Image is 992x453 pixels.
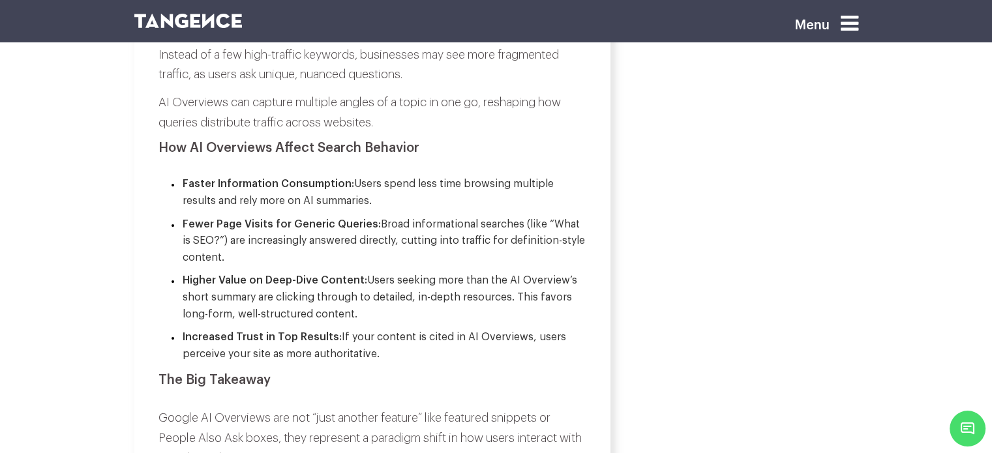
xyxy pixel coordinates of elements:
span: Chat Widget [950,411,985,446]
li: If your content is cited in AI Overviews, users perceive your site as more authoritative. [171,329,586,362]
h3: The Big Takeaway [158,373,586,387]
img: logo SVG [134,14,243,28]
li: Broad informational searches (like “What is SEO?”) are increasingly answered directly, cutting in... [171,216,586,267]
strong: Higher Value on Deep-Dive Content: [183,275,367,285]
p: Instead of a few high-traffic keywords, businesses may see more fragmented traffic, as users ask ... [158,25,586,85]
li: Users spend less time browsing multiple results and rely more on AI summaries. [171,176,586,209]
strong: Fewer Page Visits for Generic Queries: [183,219,381,229]
h3: How AI Overviews Affect Search Behavior [158,141,586,155]
strong: Increased Trust in Top Results: [183,332,342,342]
p: AI Overviews can capture multiple angles of a topic in one go, reshaping how queries distribute t... [158,93,586,132]
strong: Faster Information Consumption: [183,179,354,189]
li: Users seeking more than the AI Overview’s short summary are clicking through to detailed, in-dept... [171,272,586,323]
